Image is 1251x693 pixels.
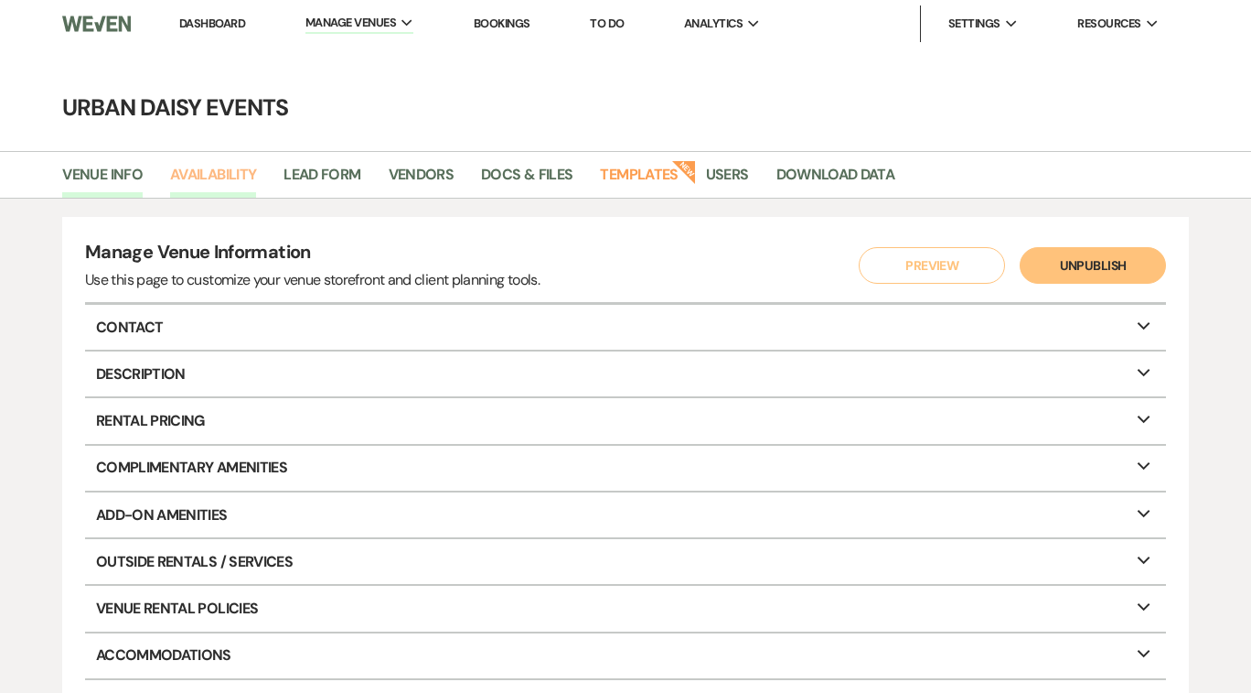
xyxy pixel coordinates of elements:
[179,16,245,31] a: Dashboard
[85,586,1166,631] p: Venue Rental Policies
[590,16,624,31] a: To Do
[305,14,396,32] span: Manage Venues
[684,15,743,33] span: Analytics
[671,158,697,184] strong: New
[283,163,360,198] a: Lead Form
[854,247,1000,284] a: Preview
[170,163,256,198] a: Availability
[85,352,1166,396] p: Description
[948,15,1000,33] span: Settings
[62,5,131,43] img: Weven Logo
[481,163,572,198] a: Docs & Files
[85,239,540,269] h4: Manage Venue Information
[85,493,1166,537] p: Add-On Amenities
[706,163,749,198] a: Users
[1020,247,1166,284] button: Unpublish
[776,163,895,198] a: Download Data
[85,633,1166,678] p: Accommodations
[85,446,1166,491] p: Complimentary Amenities
[389,163,454,198] a: Vendors
[1077,15,1140,33] span: Resources
[859,247,1005,284] button: Preview
[85,398,1166,443] p: Rental Pricing
[85,305,1166,350] p: Contact
[62,163,143,198] a: Venue Info
[85,539,1166,584] p: Outside Rentals / Services
[600,163,678,198] a: Templates
[85,269,540,291] div: Use this page to customize your venue storefront and client planning tools.
[474,16,530,31] a: Bookings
